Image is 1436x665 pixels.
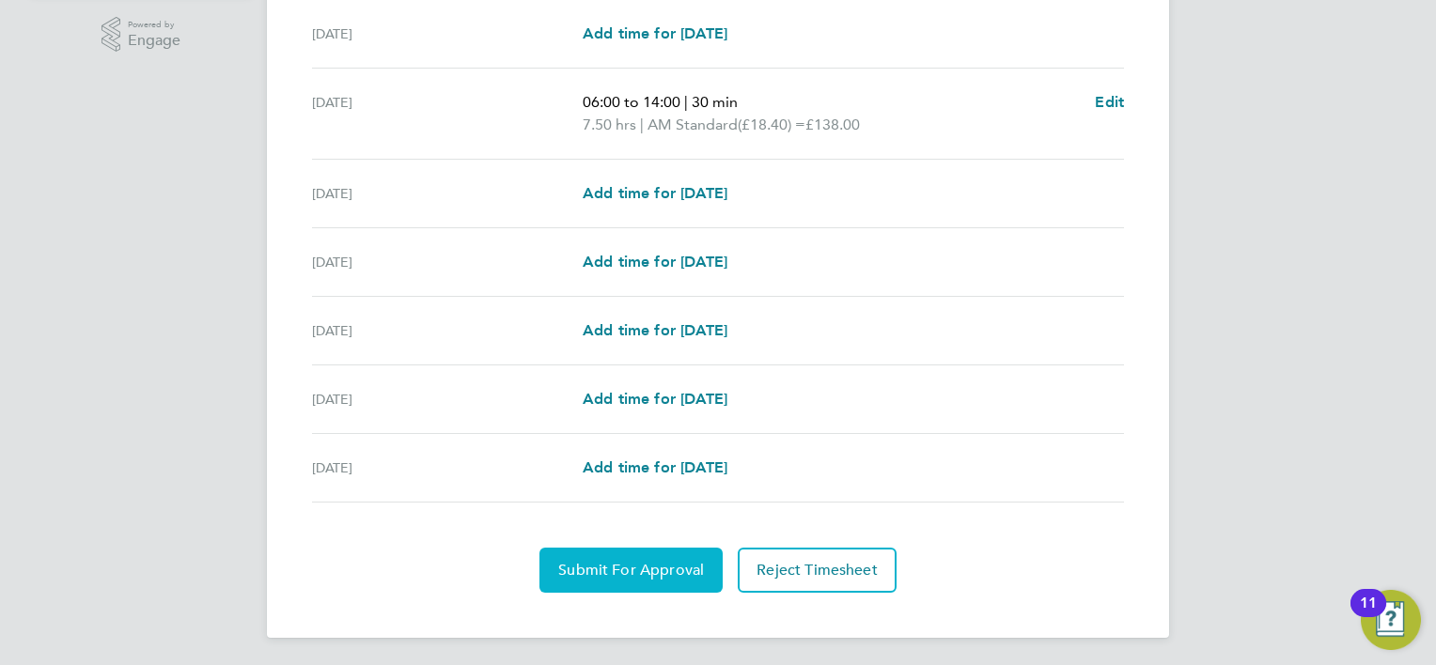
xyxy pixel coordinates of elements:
[684,93,688,111] span: |
[583,23,727,45] a: Add time for [DATE]
[583,388,727,410] a: Add time for [DATE]
[1361,590,1421,650] button: Open Resource Center, 11 new notifications
[583,456,727,479] a: Add time for [DATE]
[583,321,727,339] span: Add time for [DATE]
[128,33,180,49] span: Engage
[1360,603,1377,627] div: 11
[312,319,583,342] div: [DATE]
[312,91,583,136] div: [DATE]
[640,116,644,133] span: |
[539,548,723,593] button: Submit For Approval
[692,93,738,111] span: 30 min
[583,458,727,476] span: Add time for [DATE]
[312,456,583,479] div: [DATE]
[757,561,878,580] span: Reject Timesheet
[583,253,727,271] span: Add time for [DATE]
[583,93,680,111] span: 06:00 to 14:00
[128,17,180,33] span: Powered by
[312,182,583,205] div: [DATE]
[648,114,738,136] span: AM Standard
[312,23,583,45] div: [DATE]
[558,561,704,580] span: Submit For Approval
[583,182,727,205] a: Add time for [DATE]
[1095,93,1124,111] span: Edit
[583,251,727,273] a: Add time for [DATE]
[1095,91,1124,114] a: Edit
[583,184,727,202] span: Add time for [DATE]
[312,388,583,410] div: [DATE]
[583,116,636,133] span: 7.50 hrs
[738,548,897,593] button: Reject Timesheet
[312,251,583,273] div: [DATE]
[583,390,727,408] span: Add time for [DATE]
[583,24,727,42] span: Add time for [DATE]
[101,17,181,53] a: Powered byEngage
[805,116,860,133] span: £138.00
[738,116,805,133] span: (£18.40) =
[583,319,727,342] a: Add time for [DATE]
